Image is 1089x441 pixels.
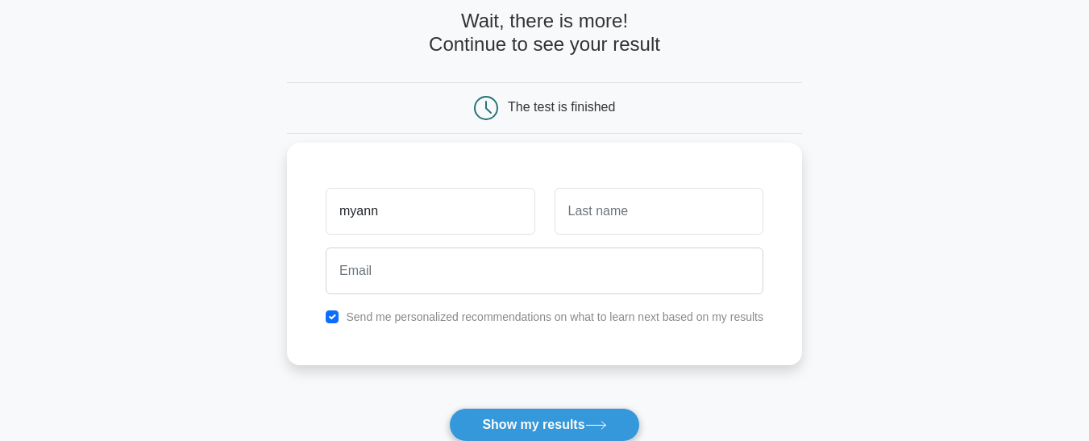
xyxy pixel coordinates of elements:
[346,310,763,323] label: Send me personalized recommendations on what to learn next based on my results
[326,248,763,294] input: Email
[508,100,615,114] div: The test is finished
[287,10,802,56] h4: Wait, there is more! Continue to see your result
[555,188,763,235] input: Last name
[326,188,534,235] input: First name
